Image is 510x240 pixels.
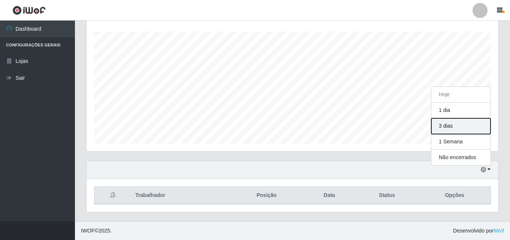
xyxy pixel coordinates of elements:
[431,150,491,165] button: Não encerrados
[419,187,491,204] th: Opções
[230,187,304,204] th: Posição
[431,118,491,134] button: 3 dias
[431,103,491,118] button: 1 dia
[81,227,112,235] span: © 2025 .
[453,227,504,235] span: Desenvolvido por
[355,187,419,204] th: Status
[12,6,46,15] img: CoreUI Logo
[431,134,491,150] button: 1 Semana
[431,87,491,103] button: Hoje
[494,228,504,234] a: iWof
[131,187,230,204] th: Trabalhador
[304,187,355,204] th: Data
[81,228,95,234] span: IWOF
